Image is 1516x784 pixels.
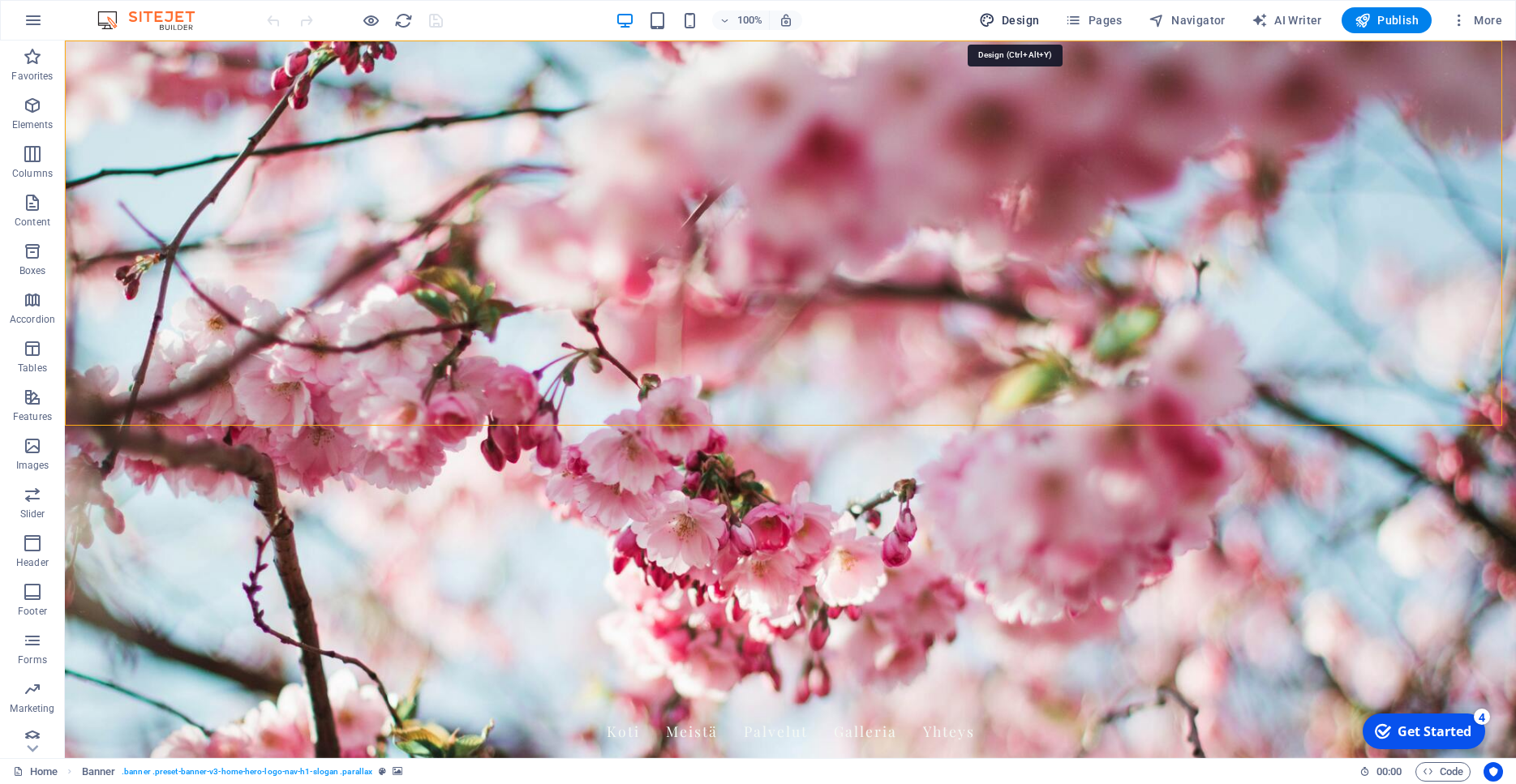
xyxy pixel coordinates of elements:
[82,762,116,782] span: Click to select. Double-click to edit
[20,508,45,521] p: Slider
[1451,12,1502,28] span: More
[1423,762,1463,782] span: Code
[1149,12,1226,28] span: Navigator
[13,762,58,782] a: Click to cancel selection. Double-click to open Pages
[13,410,52,423] p: Features
[1376,762,1402,782] span: 00 00
[12,167,53,180] p: Columns
[361,11,380,30] button: Click here to leave preview mode and continue editing
[1252,12,1322,28] span: AI Writer
[16,459,49,472] p: Images
[737,11,762,30] h6: 100%
[10,702,54,715] p: Marketing
[1484,762,1503,782] button: Usercentrics
[1059,7,1128,33] button: Pages
[1065,12,1122,28] span: Pages
[1245,7,1329,33] button: AI Writer
[1388,765,1390,778] span: :
[1445,7,1509,33] button: More
[82,762,403,782] nav: breadcrumb
[1359,762,1402,782] h6: Session time
[18,362,47,375] p: Tables
[973,7,1046,33] button: Design
[93,11,215,30] img: Editor Logo
[712,11,770,30] button: 100%
[779,13,793,28] i: On resize automatically adjust zoom level to fit chosen device.
[15,216,50,229] p: Content
[18,653,47,666] p: Forms
[1355,12,1419,28] span: Publish
[120,2,136,18] div: 4
[18,605,47,618] p: Footer
[122,762,372,782] span: . banner .preset-banner-v3-home-hero-logo-nav-h1-slogan .parallax
[379,767,386,776] i: This element is a customizable preset
[19,264,46,277] p: Boxes
[394,11,413,30] i: Reload page
[16,556,49,569] p: Header
[1342,7,1432,33] button: Publish
[1415,762,1471,782] button: Code
[9,6,131,42] div: Get Started 4 items remaining, 20% complete
[1142,7,1232,33] button: Navigator
[393,767,402,776] i: This element contains a background
[10,313,55,326] p: Accordion
[12,118,54,131] p: Elements
[11,70,53,83] p: Favorites
[44,15,118,33] div: Get Started
[979,12,1040,28] span: Design
[393,11,413,30] button: reload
